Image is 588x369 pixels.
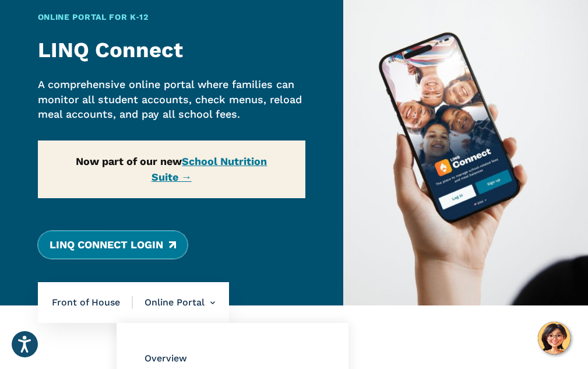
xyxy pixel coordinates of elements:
li: Online Portal [133,282,215,323]
p: A comprehensive online portal where families can monitor all student accounts, check menus, reloa... [38,77,305,122]
strong: Now part of our new [76,155,267,183]
span: Front of House [52,296,133,309]
a: Overview [145,353,187,364]
strong: LINQ Connect [38,37,183,62]
a: LINQ Connect Login [38,231,188,259]
button: Hello, have a question? Let’s chat. [538,322,571,354]
h1: Online Portal for K‑12 [38,11,305,23]
a: School Nutrition Suite → [152,155,267,183]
